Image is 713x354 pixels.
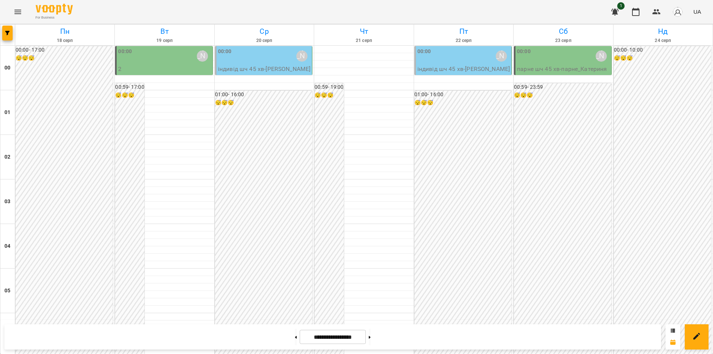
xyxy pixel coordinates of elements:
div: Олійник Валентин [296,51,307,62]
h6: 01:00 - 16:00 [215,91,312,99]
h6: 18 серп [16,37,113,44]
h6: 05 [4,287,10,295]
h6: Чт [315,26,412,37]
div: Олійник Валентин [197,51,208,62]
h6: 23 серп [515,37,612,44]
div: Олійник Валентин [496,51,507,62]
h6: 22 серп [415,37,512,44]
h6: 😴😴😴 [115,91,144,100]
h6: 😴😴😴 [315,91,344,100]
h6: 21 серп [315,37,412,44]
h6: 😴😴😴 [414,99,512,107]
label: 00:00 [218,48,232,56]
h6: Пт [415,26,512,37]
button: UA [690,5,704,19]
h6: 01:00 - 16:00 [414,91,512,99]
h6: Нд [615,26,712,37]
h6: 20 серп [216,37,313,44]
p: індивід шч 45 хв - [PERSON_NAME] [218,65,310,74]
p: індивід шч 45 хв - [PERSON_NAME] [417,65,510,74]
h6: 01 [4,108,10,117]
h6: 19 серп [116,37,213,44]
button: Menu [9,3,27,21]
span: For Business [36,15,73,20]
h6: 00:00 - 10:00 [614,46,711,54]
h6: 😴😴😴 [215,99,312,107]
h6: 03 [4,198,10,206]
span: UA [693,8,701,16]
h6: 😴😴😴 [614,54,711,62]
div: Олійник Валентин [596,51,607,62]
h6: 02 [4,153,10,161]
label: 00:00 [517,48,531,56]
p: парне шч 45 хв - парне_Катериняк [517,65,609,82]
h6: Ср [216,26,313,37]
h6: 24 серп [615,37,712,44]
h6: Вт [116,26,213,37]
h6: 04 [4,242,10,250]
h6: 😴😴😴 [16,54,113,62]
h6: Пн [16,26,113,37]
h6: 00:59 - 19:00 [315,83,344,91]
p: парне шч 45 хв (парне_Катериняк) [118,74,211,91]
h6: 00 [4,64,10,72]
span: 1 [617,2,625,10]
label: 00:00 [118,48,132,56]
h6: 😴😴😴 [514,91,611,100]
p: 2 [118,65,211,74]
label: 00:00 [417,48,431,56]
h6: Сб [515,26,612,37]
h6: 00:59 - 23:59 [514,83,611,91]
h6: 00:00 - 17:00 [16,46,113,54]
h6: 00:59 - 17:00 [115,83,144,91]
img: Voopty Logo [36,4,73,14]
img: avatar_s.png [673,7,683,17]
